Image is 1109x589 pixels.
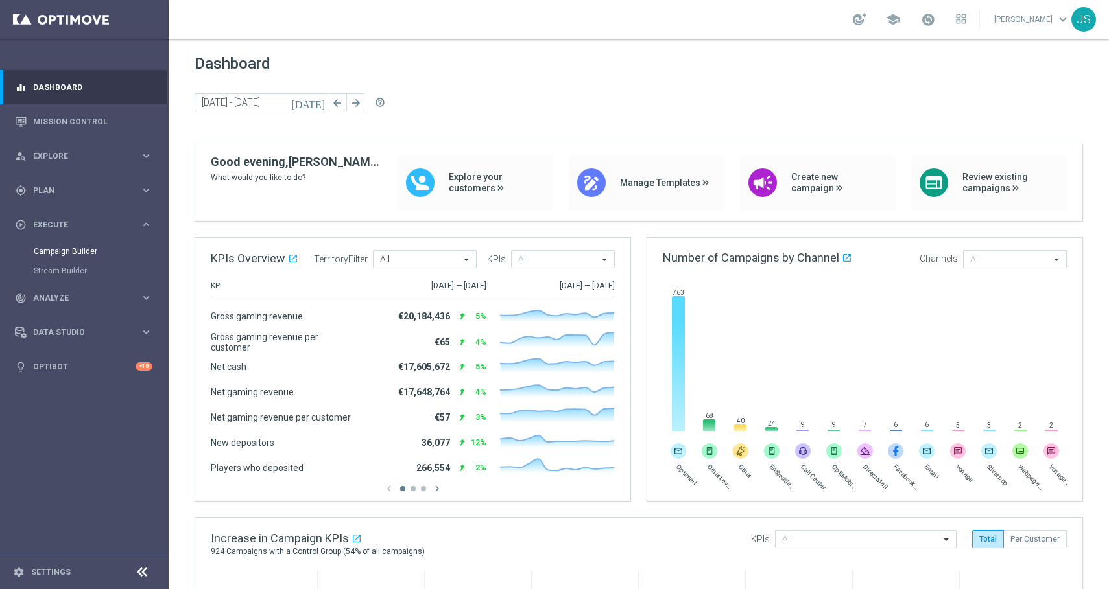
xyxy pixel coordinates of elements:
[34,261,167,281] div: Stream Builder
[34,242,167,261] div: Campaign Builder
[14,185,153,196] button: gps_fixed Plan keyboard_arrow_right
[33,104,152,139] a: Mission Control
[14,151,153,161] button: person_search Explore keyboard_arrow_right
[31,568,71,576] a: Settings
[13,566,25,578] i: settings
[140,218,152,231] i: keyboard_arrow_right
[15,219,27,231] i: play_circle_outline
[140,326,152,338] i: keyboard_arrow_right
[14,293,153,303] button: track_changes Analyze keyboard_arrow_right
[14,327,153,338] button: Data Studio keyboard_arrow_right
[34,246,135,257] a: Campaign Builder
[33,152,140,160] span: Explore
[33,329,140,336] span: Data Studio
[140,292,152,304] i: keyboard_arrow_right
[15,150,140,162] div: Explore
[15,292,27,304] i: track_changes
[136,362,152,371] div: +10
[14,82,153,93] button: equalizer Dashboard
[15,361,27,373] i: lightbulb
[15,185,27,196] i: gps_fixed
[33,221,140,229] span: Execute
[993,10,1071,29] a: [PERSON_NAME]keyboard_arrow_down
[1056,12,1070,27] span: keyboard_arrow_down
[33,294,140,302] span: Analyze
[15,219,140,231] div: Execute
[15,292,140,304] div: Analyze
[886,12,900,27] span: school
[33,70,152,104] a: Dashboard
[33,187,140,194] span: Plan
[15,349,152,384] div: Optibot
[140,150,152,162] i: keyboard_arrow_right
[15,150,27,162] i: person_search
[33,349,136,384] a: Optibot
[140,184,152,196] i: keyboard_arrow_right
[15,70,152,104] div: Dashboard
[15,327,140,338] div: Data Studio
[14,117,153,127] button: Mission Control
[14,220,153,230] button: play_circle_outline Execute keyboard_arrow_right
[34,266,135,276] a: Stream Builder
[15,82,27,93] i: equalizer
[1071,7,1096,32] div: JS
[14,362,153,372] button: lightbulb Optibot +10
[15,104,152,139] div: Mission Control
[15,185,140,196] div: Plan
